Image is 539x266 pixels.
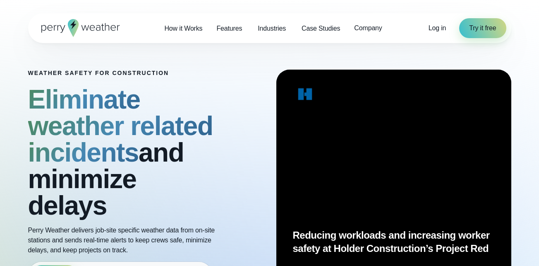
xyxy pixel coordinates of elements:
[28,70,222,76] h1: Weather safety for Construction
[293,229,495,255] p: Reducing workloads and increasing worker safety at Holder Construction’s Project Red
[295,20,347,37] a: Case Studies
[429,24,446,31] span: Log in
[157,20,209,37] a: How it Works
[469,23,496,33] span: Try it free
[164,24,202,34] span: How it Works
[302,24,340,34] span: Case Studies
[28,86,222,219] h2: and minimize delays
[28,225,222,255] p: Perry Weather delivers job-site specific weather data from on-site stations and sends real-time a...
[459,18,506,38] a: Try it free
[216,24,242,34] span: Features
[28,85,213,167] strong: Eliminate weather related incidents
[258,24,286,34] span: Industries
[429,23,446,33] a: Log in
[354,23,382,33] span: Company
[293,86,318,105] img: Holder.svg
